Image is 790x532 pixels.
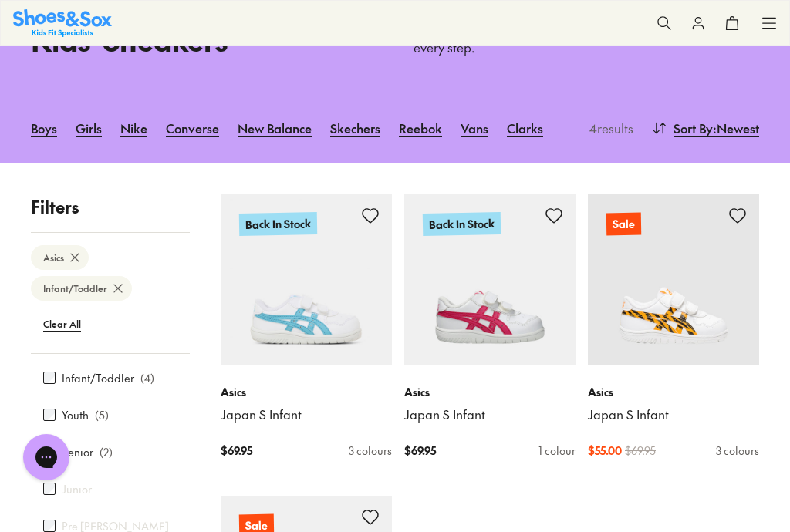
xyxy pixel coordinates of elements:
[507,111,543,145] a: Clarks
[461,111,488,145] a: Vans
[349,443,392,459] div: 3 colours
[62,370,134,386] label: Infant/Toddler
[166,111,219,145] a: Converse
[399,111,442,145] a: Reebok
[62,444,93,460] label: Senior
[221,384,392,400] p: Asics
[31,276,132,301] btn: Infant/Toddler
[62,407,89,423] label: Youth
[625,443,656,459] span: $ 69.95
[674,119,713,137] span: Sort By
[31,194,190,220] p: Filters
[31,310,93,338] btn: Clear All
[404,194,576,365] a: Back In Stock
[588,194,759,365] a: Sale
[588,406,759,423] a: Japan S Infant
[652,111,759,145] button: Sort By:Newest
[100,444,113,460] p: ( 2 )
[238,111,312,145] a: New Balance
[404,443,436,459] span: $ 69.95
[15,429,77,486] iframe: Gorgias live chat messenger
[239,213,317,237] p: Back In Stock
[62,481,92,497] label: Junior
[423,213,501,237] p: Back In Stock
[221,406,392,423] a: Japan S Infant
[76,111,102,145] a: Girls
[606,213,641,236] p: Sale
[588,384,759,400] p: Asics
[13,9,112,36] img: SNS_Logo_Responsive.svg
[583,119,633,137] p: 4 results
[120,111,147,145] a: Nike
[330,111,380,145] a: Skechers
[13,9,112,36] a: Shoes & Sox
[140,370,154,386] p: ( 4 )
[95,407,109,423] p: ( 5 )
[31,111,57,145] a: Boys
[588,443,622,459] span: $ 55.00
[221,194,392,365] a: Back In Stock
[716,443,759,459] div: 3 colours
[221,443,252,459] span: $ 69.95
[404,406,576,423] a: Japan S Infant
[538,443,576,459] div: 1 colour
[713,119,759,137] span: : Newest
[404,384,576,400] p: Asics
[31,245,89,270] btn: Asics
